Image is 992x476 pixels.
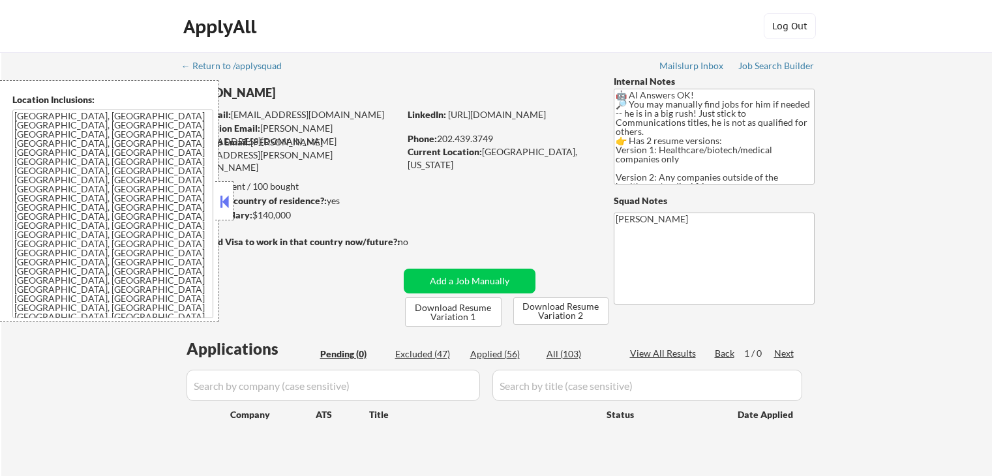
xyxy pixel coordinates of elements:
div: Back [715,347,736,360]
div: All (103) [547,348,612,361]
div: Mailslurp Inbox [659,61,725,70]
strong: LinkedIn: [408,109,446,120]
div: Location Inclusions: [12,93,213,106]
input: Search by company (case sensitive) [187,370,480,401]
div: Pending (0) [320,348,385,361]
div: [PERSON_NAME] [183,85,451,101]
div: Next [774,347,795,360]
strong: Will need Visa to work in that country now/future?: [183,236,400,247]
strong: Current Location: [408,146,482,157]
div: 56 sent / 100 bought [182,180,399,193]
div: Excluded (47) [395,348,460,361]
div: Title [369,408,594,421]
div: 1 / 0 [744,347,774,360]
div: [GEOGRAPHIC_DATA], [US_STATE] [408,145,592,171]
input: Search by title (case sensitive) [492,370,802,401]
div: Status [607,402,719,426]
div: View All Results [630,347,700,360]
div: [PERSON_NAME][EMAIL_ADDRESS][DOMAIN_NAME] [183,122,399,147]
strong: Phone: [408,133,437,144]
div: Job Search Builder [738,61,815,70]
div: Applications [187,341,316,357]
div: ← Return to /applysquad [181,61,294,70]
div: Applied (56) [470,348,535,361]
a: [URL][DOMAIN_NAME] [448,109,546,120]
a: Job Search Builder [738,61,815,74]
button: Download Resume Variation 2 [513,297,609,325]
div: ApplyAll [183,16,260,38]
strong: Can work in country of residence?: [182,195,327,206]
div: 202.439.3749 [408,132,592,145]
a: ← Return to /applysquad [181,61,294,74]
button: Add a Job Manually [404,269,535,293]
div: no [398,235,435,248]
button: Log Out [764,13,816,39]
div: [EMAIL_ADDRESS][DOMAIN_NAME] [183,108,399,121]
button: Download Resume Variation 1 [405,297,502,327]
div: ATS [316,408,369,421]
div: Internal Notes [614,75,815,88]
div: $140,000 [182,209,399,222]
div: yes [182,194,395,207]
div: Date Applied [738,408,795,421]
a: Mailslurp Inbox [659,61,725,74]
div: Company [230,408,316,421]
div: Squad Notes [614,194,815,207]
div: [PERSON_NAME][EMAIL_ADDRESS][PERSON_NAME][DOMAIN_NAME] [183,136,399,174]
